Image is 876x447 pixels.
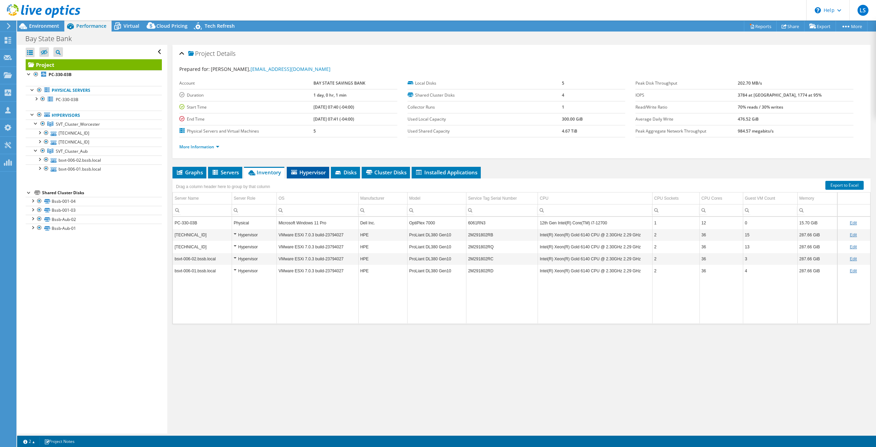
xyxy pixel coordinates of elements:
[232,217,276,229] td: Column Server Role, Value Physical
[466,204,538,216] td: Column Service Tag Serial Number, Filter cell
[250,66,331,72] a: [EMAIL_ADDRESS][DOMAIN_NAME]
[49,72,72,77] b: PC-330-03B
[358,229,407,241] td: Column Manufacturer, Value HPE
[56,97,78,102] span: PC-330-03B
[562,128,577,134] b: 4.67 TiB
[358,265,407,277] td: Column Manufacturer, Value HPE
[26,206,162,215] a: Bssb-001-03
[538,265,652,277] td: Column CPU, Value Intel(R) Xeon(R) Gold 6140 CPU @ 2.30GHz 2.29 GHz
[234,267,275,275] div: Hypervisor
[652,204,699,216] td: Column CPU Sockets, Filter cell
[538,253,652,265] td: Column CPU, Value Intel(R) Xeon(R) Gold 6140 CPU @ 2.30GHz 2.29 GHz
[635,128,738,135] label: Peak Aggregate Network Throughput
[738,128,774,134] b: 984.57 megabits/s
[738,80,762,86] b: 202.70 MB/s
[407,265,466,277] td: Column Model, Value ProLiant DL380 Gen10
[635,80,738,87] label: Peak Disk Throughput
[26,147,162,156] a: SVT_Cluster_Aub
[29,23,59,29] span: Environment
[466,241,538,253] td: Column Service Tag Serial Number, Value 2M291802RQ
[804,21,836,32] a: Export
[76,23,106,29] span: Performance
[408,104,562,111] label: Collector Runs
[276,229,358,241] td: Column OS, Value VMware ESXi 7.0.3 build-23794027
[562,92,564,98] b: 4
[174,182,272,191] div: Drag a column header here to group by that column
[562,104,564,110] b: 1
[743,253,797,265] td: Column Guest VM Count, Value 3
[858,5,868,16] span: LS
[188,50,215,57] span: Project
[738,92,822,98] b: 3784 at [GEOGRAPHIC_DATA], 1774 at 95%
[743,229,797,241] td: Column Guest VM Count, Value 15
[276,217,358,229] td: Column OS, Value Microsoft Windows 11 Pro
[313,116,354,122] b: [DATE] 07:41 (-04:00)
[18,437,40,446] a: 2
[701,194,722,202] div: CPU Cores
[232,229,276,241] td: Column Server Role, Value Hypervisor
[276,193,358,204] td: OS Column
[850,269,857,273] a: Edit
[654,194,679,202] div: CPU Sockets
[635,104,738,111] label: Read/Write Ratio
[466,217,538,229] td: Column Service Tag Serial Number, Value 6061RN3
[538,229,652,241] td: Column CPU, Value Intel(R) Xeon(R) Gold 6140 CPU @ 2.30GHz 2.29 GHz
[247,169,281,176] span: Inventory
[652,217,699,229] td: Column CPU Sockets, Value 1
[173,217,232,229] td: Column Server Name, Value PC-330-03B
[407,217,466,229] td: Column Model, Value OptiPlex 7000
[276,204,358,216] td: Column OS, Filter cell
[797,193,837,204] td: Memory Column
[234,194,255,202] div: Server Role
[652,241,699,253] td: Column CPU Sockets, Value 2
[26,156,162,164] a: bsvt-006-02.bssb.local
[797,204,837,216] td: Column Memory, Filter cell
[466,253,538,265] td: Column Service Tag Serial Number, Value 2M291802RC
[836,21,867,32] a: More
[408,128,562,135] label: Used Shared Capacity
[276,253,358,265] td: Column OS, Value VMware ESXi 7.0.3 build-23794027
[173,193,232,204] td: Server Name Column
[850,245,857,249] a: Edit
[652,193,699,204] td: CPU Sockets Column
[290,169,326,176] span: Hypervisor
[276,241,358,253] td: Column OS, Value VMware ESXi 7.0.3 build-23794027
[358,193,407,204] td: Manufacturer Column
[232,253,276,265] td: Column Server Role, Value Hypervisor
[408,92,562,99] label: Shared Cluster Disks
[179,104,313,111] label: Start Time
[699,241,743,253] td: Column CPU Cores, Value 36
[652,229,699,241] td: Column CPU Sockets, Value 2
[699,253,743,265] td: Column CPU Cores, Value 36
[26,215,162,224] a: Bssb-Aub-02
[26,129,162,138] a: [TECHNICAL_ID]
[743,241,797,253] td: Column Guest VM Count, Value 13
[850,221,857,225] a: Edit
[562,116,583,122] b: 300.00 GiB
[232,193,276,204] td: Server Role Column
[825,181,864,190] a: Export to Excel
[540,194,548,202] div: CPU
[26,95,162,104] a: PC-330-03B
[699,217,743,229] td: Column CPU Cores, Value 12
[26,138,162,147] a: [TECHNICAL_ID]
[407,241,466,253] td: Column Model, Value ProLiant DL380 Gen10
[22,35,82,42] h1: Bay State Bank
[42,189,162,197] div: Shared Cluster Disks
[179,128,313,135] label: Physical Servers and Virtual Machines
[26,86,162,95] a: Physical Servers
[466,229,538,241] td: Column Service Tag Serial Number, Value 2M291802RB
[797,229,837,241] td: Column Memory, Value 287.66 GiB
[313,104,354,110] b: [DATE] 07:40 (-04:00)
[365,169,407,176] span: Cluster Disks
[738,116,759,122] b: 476.52 GiB
[799,194,814,202] div: Memory
[175,194,199,202] div: Server Name
[415,169,477,176] span: Installed Applications
[358,217,407,229] td: Column Manufacturer, Value Dell Inc.
[234,255,275,263] div: Hypervisor
[26,197,162,206] a: Bssb-001-04
[850,257,857,261] a: Edit
[562,80,564,86] b: 5
[172,178,871,324] div: Data grid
